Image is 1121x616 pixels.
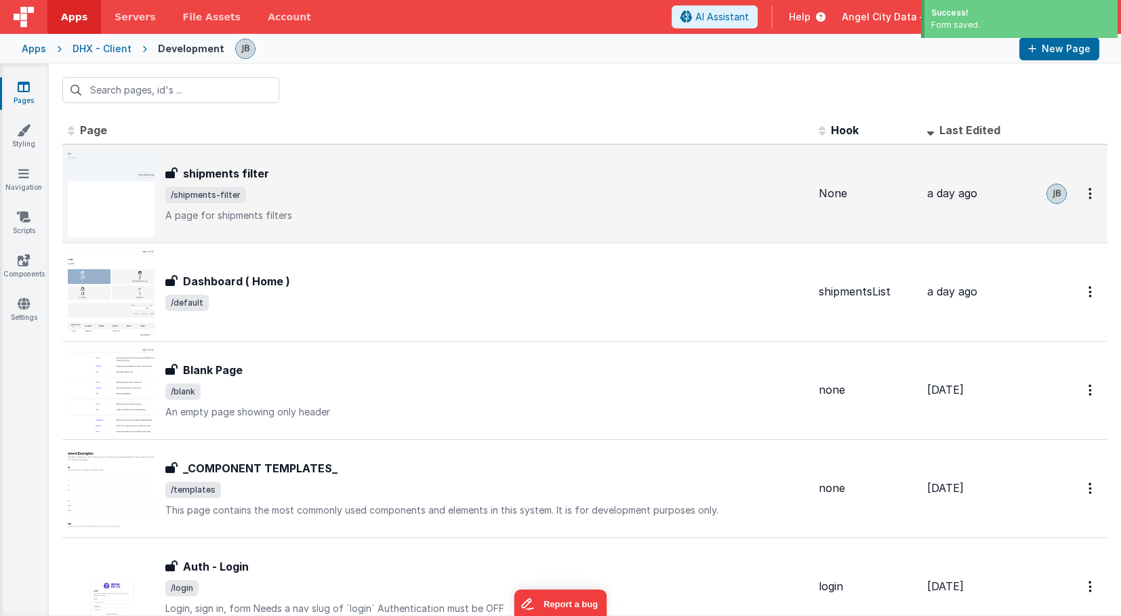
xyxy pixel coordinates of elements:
h3: _COMPONENT TEMPLATES_ [183,460,338,476]
span: /blank [165,384,201,400]
div: Form saved. [931,19,1111,31]
p: A page for shipments filters [165,209,808,222]
span: AI Assistant [695,10,749,24]
button: Angel City Data — [EMAIL_ADDRESS][DOMAIN_NAME] [842,10,1110,24]
img: 9990944320bbc1bcb8cfbc08cd9c0949 [236,39,255,58]
span: Hook [831,123,859,137]
div: none [819,382,916,398]
div: Success! [931,7,1111,19]
button: Options [1080,474,1102,502]
span: Last Edited [939,123,1000,137]
span: Help [789,10,811,24]
span: /login [165,580,199,596]
div: none [819,480,916,496]
span: Servers [115,10,155,24]
span: File Assets [183,10,241,24]
h3: Auth - Login [183,558,249,575]
span: [DATE] [927,481,964,495]
div: DHX - Client [73,42,131,56]
div: Development [158,42,224,56]
span: Page [80,123,107,137]
p: An empty page showing only header [165,405,808,419]
span: /templates [165,482,221,498]
input: Search pages, id's ... [62,77,279,103]
span: /shipments-filter [165,187,246,203]
button: Options [1080,573,1102,600]
button: AI Assistant [672,5,758,28]
div: shipmentsList [819,284,916,300]
span: [DATE] [927,383,964,396]
div: None [819,186,916,201]
span: a day ago [927,285,977,298]
img: 9990944320bbc1bcb8cfbc08cd9c0949 [1047,184,1066,203]
span: a day ago [927,186,977,200]
span: /default [165,295,209,311]
h3: shipments filter [183,165,269,182]
span: Angel City Data — [842,10,929,24]
p: This page contains the most commonly used components and elements in this system. It is for devel... [165,504,808,517]
div: login [819,579,916,594]
span: Apps [61,10,87,24]
div: Apps [22,42,46,56]
h3: Dashboard ( Home ) [183,273,290,289]
span: [DATE] [927,579,964,593]
button: Options [1080,180,1102,207]
button: Options [1080,278,1102,306]
button: Options [1080,376,1102,404]
button: New Page [1019,37,1099,60]
p: Login, sign in, form Needs a nav slug of `login` Authentication must be OFF [165,602,808,615]
h3: Blank Page [183,362,243,378]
